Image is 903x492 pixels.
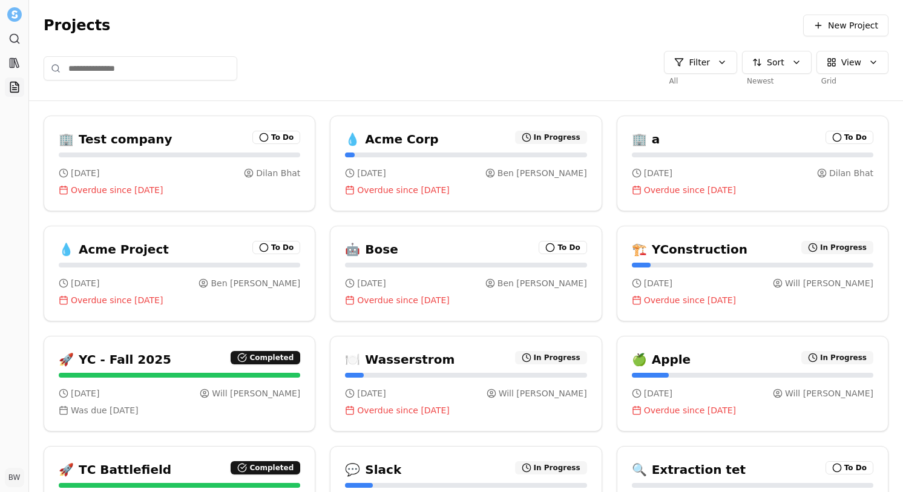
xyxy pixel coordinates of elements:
div: In Progress [801,351,873,364]
span: Sort [767,56,784,68]
span: [DATE] [71,387,99,399]
span: All [664,76,678,86]
h3: Wasserstrom [365,351,455,368]
span: [DATE] [71,277,99,289]
span: Filter [689,56,710,68]
span: Will [PERSON_NAME] [499,387,587,399]
span: Overdue since [DATE] [71,294,163,306]
img: Settle [7,7,22,22]
span: 🍏 [632,351,647,368]
a: 🚀YC - Fall 2025Completed[DATE]Will [PERSON_NAME]Was due [DATE] [44,336,315,431]
div: To Do [252,131,300,144]
span: 💧 [59,241,74,258]
span: 🔍 [632,461,647,478]
h3: Slack [365,461,401,478]
h3: Acme Corp [365,131,438,148]
h3: Extraction tet [652,461,746,478]
button: View [816,51,888,74]
span: Overdue since [DATE] [644,404,736,416]
span: 💧 [345,131,360,148]
span: Overdue since [DATE] [644,294,736,306]
span: Will [PERSON_NAME] [785,387,873,399]
button: BW [5,468,24,487]
span: 🏢 [59,131,74,148]
span: Projects [44,16,110,35]
span: Will [PERSON_NAME] [785,277,873,289]
h3: Apple [652,351,691,368]
div: In Progress [515,131,587,144]
span: New Project [828,19,878,31]
span: [DATE] [357,167,386,179]
a: 🏗YConstructionIn Progress[DATE]Will [PERSON_NAME]Overdue since [DATE] [617,226,888,321]
h3: a [652,131,660,148]
div: Completed [231,351,300,364]
a: Projects [5,77,24,97]
span: 🚀 [59,461,74,478]
button: Sort [742,51,812,74]
span: Was due [DATE] [71,404,138,416]
span: Overdue since [DATE] [357,184,449,196]
span: Dilan Bhat [256,167,300,179]
div: Completed [231,461,300,474]
a: Library [5,53,24,73]
div: To Do [826,131,873,144]
span: 🤖 [345,241,360,258]
h3: YConstruction [652,241,747,258]
a: Search [5,29,24,48]
button: Settle [5,5,24,24]
h3: TC Battlefield [79,461,171,478]
span: Overdue since [DATE] [644,184,736,196]
span: [DATE] [357,387,386,399]
span: Ben [PERSON_NAME] [211,277,300,289]
button: New Project [803,15,888,36]
span: Ben [PERSON_NAME] [497,167,587,179]
span: Overdue since [DATE] [357,404,449,416]
span: 🏢 [632,131,647,148]
h3: Bose [365,241,398,258]
span: 🚀 [59,351,74,368]
a: 🤖BoseTo Do[DATE]Ben [PERSON_NAME]Overdue since [DATE] [330,226,602,321]
a: 💧Acme CorpIn Progress[DATE]Ben [PERSON_NAME]Overdue since [DATE] [330,116,602,211]
span: [DATE] [357,277,386,289]
a: 🍏AppleIn Progress[DATE]Will [PERSON_NAME]Overdue since [DATE] [617,336,888,431]
span: [DATE] [644,167,672,179]
span: [DATE] [71,167,99,179]
span: Dilan Bhat [829,167,873,179]
div: In Progress [515,351,587,364]
span: 🏗 [632,241,647,258]
span: [DATE] [644,277,672,289]
a: 🏢aTo Do[DATE]Dilan BhatOverdue since [DATE] [617,116,888,211]
span: Grid [816,76,836,86]
a: 🏢Test companyTo Do[DATE]Dilan BhatOverdue since [DATE] [44,116,315,211]
div: To Do [539,241,586,254]
span: Ben [PERSON_NAME] [497,277,587,289]
a: 🍽WasserstromIn Progress[DATE]Will [PERSON_NAME]Overdue since [DATE] [330,336,602,431]
span: Overdue since [DATE] [357,294,449,306]
h3: Test company [79,131,172,148]
span: 🍽 [345,351,360,368]
div: To Do [252,241,300,254]
button: Filter [664,51,737,74]
span: Will [PERSON_NAME] [212,387,300,399]
a: 💧Acme ProjectTo Do[DATE]Ben [PERSON_NAME]Overdue since [DATE] [44,226,315,321]
span: 💬 [345,461,360,478]
h3: YC - Fall 2025 [79,351,171,368]
div: To Do [826,461,873,474]
span: Overdue since [DATE] [71,184,163,196]
h3: Acme Project [79,241,169,258]
div: In Progress [515,461,587,474]
div: In Progress [801,241,873,254]
span: View [841,56,861,68]
span: [DATE] [644,387,672,399]
span: Newest [742,76,774,86]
